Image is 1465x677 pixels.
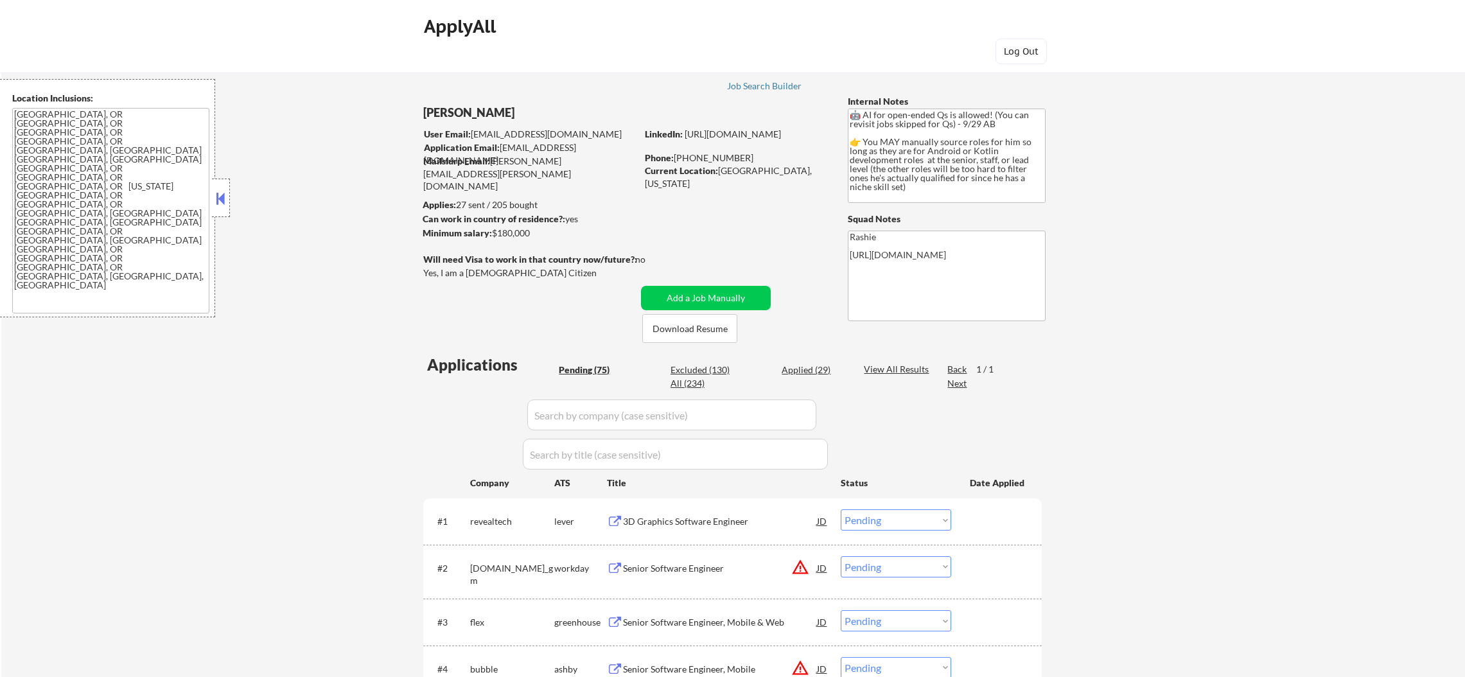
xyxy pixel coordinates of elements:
[437,562,460,575] div: #2
[642,314,737,343] button: Download Resume
[427,357,554,373] div: Applications
[423,254,637,265] strong: Will need Visa to work in that country now/future?:
[864,363,933,376] div: View All Results
[423,227,636,240] div: $180,000
[424,141,636,166] div: [EMAIL_ADDRESS][DOMAIN_NAME]
[437,663,460,676] div: #4
[782,364,846,376] div: Applied (29)
[424,142,500,153] strong: Application Email:
[607,477,829,489] div: Title
[645,165,718,176] strong: Current Location:
[685,128,781,139] a: [URL][DOMAIN_NAME]
[527,400,816,430] input: Search by company (case sensitive)
[554,477,607,489] div: ATS
[424,128,471,139] strong: User Email:
[645,152,674,163] strong: Phone:
[727,81,802,94] a: Job Search Builder
[996,39,1047,64] button: Log Out
[423,105,687,121] div: [PERSON_NAME]
[645,128,683,139] strong: LinkedIn:
[470,477,554,489] div: Company
[947,377,968,390] div: Next
[623,616,817,629] div: Senior Software Engineer, Mobile & Web
[641,286,771,310] button: Add a Job Manually
[423,227,492,238] strong: Minimum salary:
[554,515,607,528] div: lever
[424,15,500,37] div: ApplyAll
[645,164,827,189] div: [GEOGRAPHIC_DATA], [US_STATE]
[645,152,827,164] div: [PHONE_NUMBER]
[12,92,210,105] div: Location Inclusions:
[947,363,968,376] div: Back
[423,155,490,166] strong: Mailslurp Email:
[791,558,809,576] button: warning_amber
[423,155,636,193] div: [PERSON_NAME][EMAIL_ADDRESS][PERSON_NAME][DOMAIN_NAME]
[816,610,829,633] div: JD
[554,562,607,575] div: workday
[423,267,640,279] div: Yes, I am a [DEMOGRAPHIC_DATA] Citizen
[976,363,1006,376] div: 1 / 1
[816,556,829,579] div: JD
[970,477,1026,489] div: Date Applied
[791,659,809,677] button: warning_amber
[623,562,817,575] div: Senior Software Engineer
[671,377,735,390] div: All (234)
[423,198,636,211] div: 27 sent / 205 bought
[437,515,460,528] div: #1
[623,515,817,528] div: 3D Graphics Software Engineer
[423,213,633,225] div: yes
[635,253,672,266] div: no
[848,95,1046,108] div: Internal Notes
[523,439,828,470] input: Search by title (case sensitive)
[559,364,623,376] div: Pending (75)
[671,364,735,376] div: Excluded (130)
[554,616,607,629] div: greenhouse
[727,82,802,91] div: Job Search Builder
[470,663,554,676] div: bubble
[848,213,1046,225] div: Squad Notes
[423,213,565,224] strong: Can work in country of residence?:
[841,471,951,494] div: Status
[470,616,554,629] div: flex
[470,562,554,587] div: [DOMAIN_NAME]_gm
[623,663,817,676] div: Senior Software Engineer, Mobile
[816,509,829,532] div: JD
[424,128,636,141] div: [EMAIL_ADDRESS][DOMAIN_NAME]
[437,616,460,629] div: #3
[554,663,607,676] div: ashby
[423,199,456,210] strong: Applies:
[470,515,554,528] div: revealtech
